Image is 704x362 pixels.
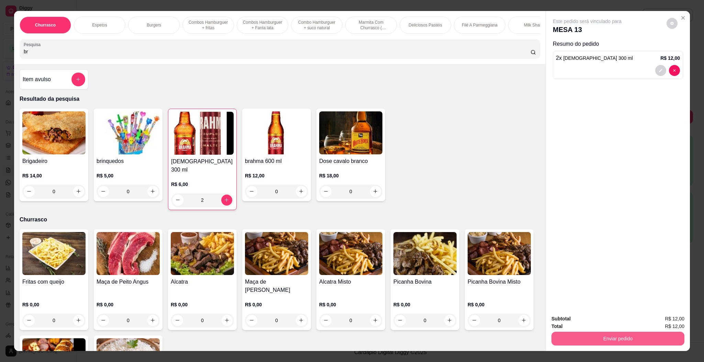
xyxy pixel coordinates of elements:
[147,22,161,28] p: Burgers
[468,232,531,275] img: product-image
[319,232,382,275] img: product-image
[678,12,689,23] button: Close
[171,278,234,286] h4: Alcatra
[245,301,308,308] p: R$ 0,00
[24,42,43,47] label: Pesquisa
[97,278,160,286] h4: Maça de Peito Angus
[551,332,684,345] button: Enviar pedido
[319,301,382,308] p: R$ 0,00
[553,18,622,25] p: Este pedido será vinculado para
[97,157,160,165] h4: brinquedos
[556,54,633,62] p: 2 x
[524,22,544,28] p: Milk Shake
[655,65,666,76] button: decrease-product-quantity
[245,157,308,165] h4: brahma 600 ml
[393,232,457,275] img: product-image
[667,18,678,29] button: decrease-product-quantity
[319,157,382,165] h4: Dose cavalo branco
[221,195,232,206] button: increase-product-quantity
[245,172,308,179] p: R$ 12,00
[245,278,308,294] h4: Maça de [PERSON_NAME]
[23,75,51,84] h4: Item avulso
[246,186,257,197] button: decrease-product-quantity
[22,301,86,308] p: R$ 0,00
[462,22,498,28] p: Filé A Parmeggiana
[563,55,633,61] span: [DEMOGRAPHIC_DATA] 300 ml
[22,232,86,275] img: product-image
[188,20,228,31] p: Combos Hamburguer + fritas
[97,172,160,179] p: R$ 5,00
[243,20,282,31] p: Combos Hamburguer + Fanta lata
[22,278,86,286] h4: Fritas com queijo
[551,316,571,321] strong: Subtotal
[669,65,680,76] button: decrease-product-quantity
[171,301,234,308] p: R$ 0,00
[98,186,109,197] button: decrease-product-quantity
[171,112,234,155] img: product-image
[245,111,308,154] img: product-image
[171,157,234,174] h4: [DEMOGRAPHIC_DATA] 300 ml
[147,186,158,197] button: increase-product-quantity
[660,55,680,62] p: R$ 12,00
[97,232,160,275] img: product-image
[20,95,540,103] p: Resultado da pesquisa
[22,157,86,165] h4: Brigadeiro
[24,48,530,55] input: Pesquisa
[92,22,107,28] p: Espetos
[393,278,457,286] h4: Picanha Bovina
[172,195,183,206] button: decrease-product-quantity
[409,22,442,28] p: Deliciosos Pastéis
[296,186,307,197] button: increase-product-quantity
[35,22,56,28] p: Churrasco
[351,20,391,31] p: Marmita Com Churrasco ( Novidade )
[22,172,86,179] p: R$ 14,00
[171,181,234,188] p: R$ 6,00
[245,232,308,275] img: product-image
[665,322,684,330] span: R$ 12,00
[553,40,683,48] p: Resumo do pedido
[319,111,382,154] img: product-image
[370,186,381,197] button: increase-product-quantity
[22,111,86,154] img: product-image
[553,25,622,34] p: MESA 13
[393,301,457,308] p: R$ 0,00
[20,216,540,224] p: Churrasco
[97,301,160,308] p: R$ 0,00
[468,301,531,308] p: R$ 0,00
[665,315,684,322] span: R$ 12,00
[97,111,160,154] img: product-image
[321,186,332,197] button: decrease-product-quantity
[71,73,85,86] button: add-separate-item
[297,20,337,31] p: Combo Hamburguer + suco natural
[319,278,382,286] h4: Alcatra Misto
[319,172,382,179] p: R$ 18,00
[171,232,234,275] img: product-image
[551,323,562,329] strong: Total
[468,278,531,286] h4: Picanha Bovina Misto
